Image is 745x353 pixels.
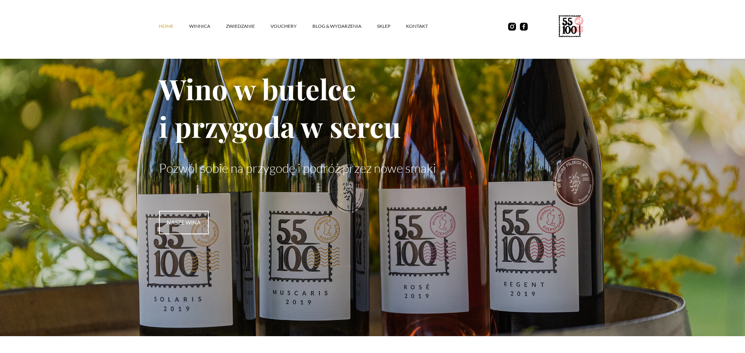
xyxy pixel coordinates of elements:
a: Blog & Wydarzenia [312,14,377,38]
a: ZWIEDZANIE [226,14,271,38]
a: SKLEP [377,14,406,38]
a: kontakt [406,14,444,38]
h1: Wino w butelce i przygoda w sercu [159,70,586,145]
a: winnica [189,14,226,38]
a: Home [159,14,189,38]
a: vouchery [271,14,312,38]
a: nasze wina [159,211,209,234]
p: Pozwól sobie na przygodę i podróż przez nowe smaki [159,161,586,176]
